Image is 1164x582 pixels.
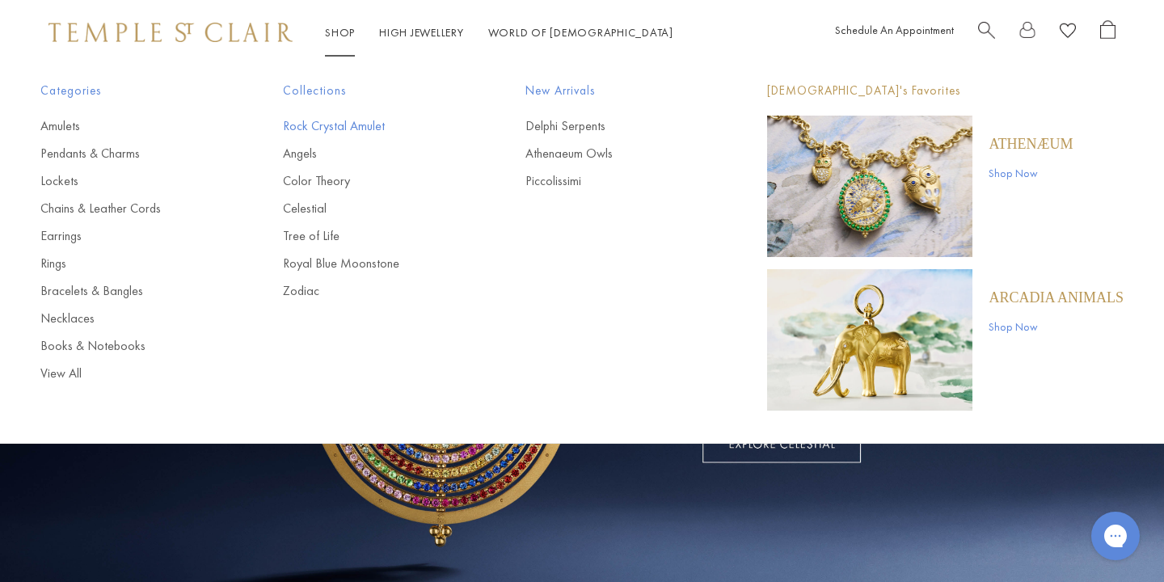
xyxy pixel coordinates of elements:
[767,81,1124,101] p: [DEMOGRAPHIC_DATA]'s Favorites
[40,145,218,162] a: Pendants & Charms
[989,135,1073,153] a: Athenæum
[40,255,218,272] a: Rings
[283,255,461,272] a: Royal Blue Moonstone
[40,172,218,190] a: Lockets
[525,145,703,162] a: Athenaeum Owls
[48,23,293,42] img: Temple St. Clair
[283,282,461,300] a: Zodiac
[40,227,218,245] a: Earrings
[283,172,461,190] a: Color Theory
[525,81,703,101] span: New Arrivals
[283,81,461,101] span: Collections
[525,172,703,190] a: Piccolissimi
[835,23,954,37] a: Schedule An Appointment
[40,365,218,382] a: View All
[325,25,355,40] a: ShopShop
[978,20,995,45] a: Search
[40,337,218,355] a: Books & Notebooks
[283,227,461,245] a: Tree of Life
[1083,506,1148,566] iframe: Gorgias live chat messenger
[1060,20,1076,45] a: View Wishlist
[283,200,461,217] a: Celestial
[525,117,703,135] a: Delphi Serpents
[488,25,673,40] a: World of [DEMOGRAPHIC_DATA]World of [DEMOGRAPHIC_DATA]
[40,282,218,300] a: Bracelets & Bangles
[40,117,218,135] a: Amulets
[989,289,1124,306] a: ARCADIA ANIMALS
[40,310,218,327] a: Necklaces
[379,25,464,40] a: High JewelleryHigh Jewellery
[1100,20,1115,45] a: Open Shopping Bag
[283,117,461,135] a: Rock Crystal Amulet
[325,23,673,43] nav: Main navigation
[989,164,1073,182] a: Shop Now
[40,200,218,217] a: Chains & Leather Cords
[40,81,218,101] span: Categories
[989,318,1124,335] a: Shop Now
[283,145,461,162] a: Angels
